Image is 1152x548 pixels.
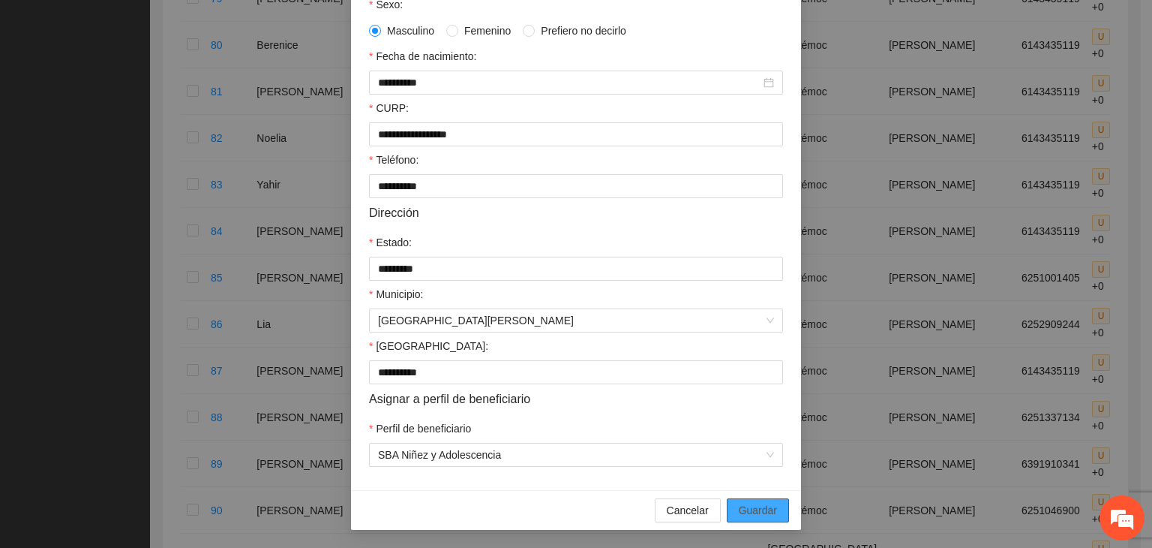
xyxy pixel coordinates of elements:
[667,502,709,519] span: Cancelar
[369,257,783,281] input: Estado:
[7,378,286,431] textarea: Escriba su mensaje y pulse “Intro”
[739,502,777,519] span: Guardar
[369,122,783,146] input: CURP:
[369,100,409,116] label: CURP:
[655,498,721,522] button: Cancelar
[369,360,783,384] input: Colonia:
[369,420,471,437] label: Perfil de beneficiario
[535,23,632,39] span: Prefiero no decirlo
[369,152,418,168] label: Teléfono:
[378,444,774,466] span: SBA Niñez y Adolescencia
[369,234,412,251] label: Estado:
[727,498,789,522] button: Guardar
[381,23,440,39] span: Masculino
[378,74,760,91] input: Fecha de nacimiento:
[369,390,530,408] span: Asignar a perfil de beneficiario
[369,338,488,354] label: Colonia:
[369,174,783,198] input: Teléfono:
[246,8,282,44] div: Minimizar ventana de chat en vivo
[369,286,423,303] label: Municipio:
[369,48,476,65] label: Fecha de nacimiento:
[78,77,252,96] div: Chatee con nosotros ahora
[458,23,517,39] span: Femenino
[87,185,207,336] span: Estamos en línea.
[369,203,419,222] span: Dirección
[378,309,774,332] span: Santa Bárbara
